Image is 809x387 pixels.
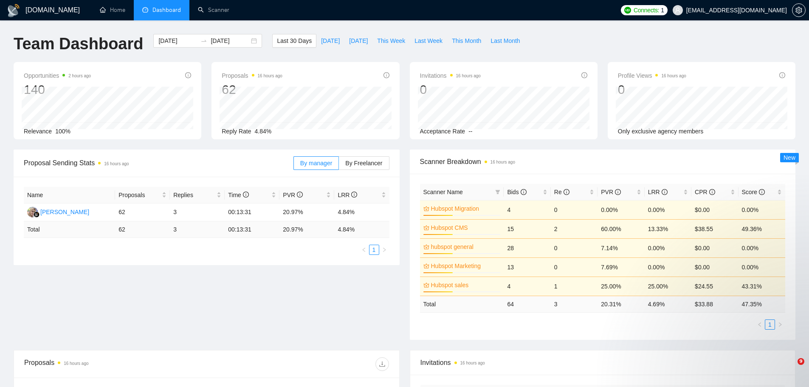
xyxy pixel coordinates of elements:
[369,245,379,254] a: 1
[379,245,389,255] button: right
[243,192,249,198] span: info-circle
[142,7,148,13] span: dashboard
[359,245,369,255] button: left
[283,192,303,198] span: PVR
[423,263,429,269] span: crown
[297,192,303,198] span: info-circle
[334,221,389,238] td: 4.84 %
[779,72,785,78] span: info-circle
[423,189,463,195] span: Scanner Name
[615,189,621,195] span: info-circle
[504,277,550,296] td: 4
[24,128,52,135] span: Relevance
[581,72,587,78] span: info-circle
[255,128,272,135] span: 4.84%
[279,221,334,238] td: 20.97 %
[645,296,691,312] td: 4.69 %
[7,4,20,17] img: logo
[661,6,664,15] span: 1
[24,357,206,371] div: Proposals
[225,203,279,221] td: 00:13:31
[420,82,481,98] div: 0
[661,73,686,78] time: 16 hours ago
[104,161,129,166] time: 16 hours ago
[521,189,527,195] span: info-circle
[691,296,738,312] td: $ 33.88
[504,257,550,277] td: 13
[279,203,334,221] td: 20.97%
[170,221,225,238] td: 3
[739,257,785,277] td: 0.00%
[601,189,621,195] span: PVR
[507,189,526,195] span: Bids
[115,221,170,238] td: 62
[645,219,691,238] td: 13.33%
[423,244,429,250] span: crown
[792,7,805,14] span: setting
[420,357,785,368] span: Invitations
[170,187,225,203] th: Replies
[115,203,170,221] td: 62
[431,223,499,232] a: Hubspot CMS
[551,257,598,277] td: 0
[709,189,715,195] span: info-circle
[456,73,481,78] time: 16 hours ago
[598,277,644,296] td: 25.00%
[420,128,465,135] span: Acceptance Rate
[423,282,429,288] span: crown
[798,358,804,365] span: 9
[185,72,191,78] span: info-circle
[431,242,499,251] a: hubspot general
[645,200,691,219] td: 0.00%
[376,361,389,367] span: download
[504,296,550,312] td: 64
[495,189,500,195] span: filter
[152,6,181,14] span: Dashboard
[55,128,70,135] span: 100%
[379,245,389,255] li: Next Page
[344,34,372,48] button: [DATE]
[158,36,197,45] input: Start date
[14,34,143,54] h1: Team Dashboard
[222,71,282,81] span: Proposals
[118,190,160,200] span: Proposals
[316,34,344,48] button: [DATE]
[27,207,38,218] img: NN
[691,277,738,296] td: $24.55
[228,192,248,198] span: Time
[345,160,382,167] span: By Freelancer
[739,296,785,312] td: 47.35 %
[452,36,481,45] span: This Month
[634,6,659,15] span: Connects:
[739,238,785,257] td: 0.00%
[551,200,598,219] td: 0
[300,160,332,167] span: By manager
[222,82,282,98] div: 62
[361,247,366,252] span: left
[739,200,785,219] td: 0.00%
[645,277,691,296] td: 25.00%
[691,238,738,257] td: $0.00
[431,280,499,290] a: Hubspot sales
[321,36,340,45] span: [DATE]
[377,36,405,45] span: This Week
[493,186,502,198] span: filter
[598,257,644,277] td: 7.69%
[225,221,279,238] td: 00:13:31
[24,221,115,238] td: Total
[372,34,410,48] button: This Week
[34,212,39,218] img: gigradar-bm.png
[554,189,569,195] span: Re
[598,219,644,238] td: 60.00%
[211,36,249,45] input: End date
[200,37,207,44] span: swap-right
[551,296,598,312] td: 3
[431,204,499,213] a: Hubspot Migration
[40,207,89,217] div: [PERSON_NAME]
[780,358,801,379] iframe: Intercom live chat
[369,245,379,255] li: 1
[691,219,738,238] td: $38.55
[739,277,785,296] td: 43.31%
[382,247,387,252] span: right
[486,34,524,48] button: Last Month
